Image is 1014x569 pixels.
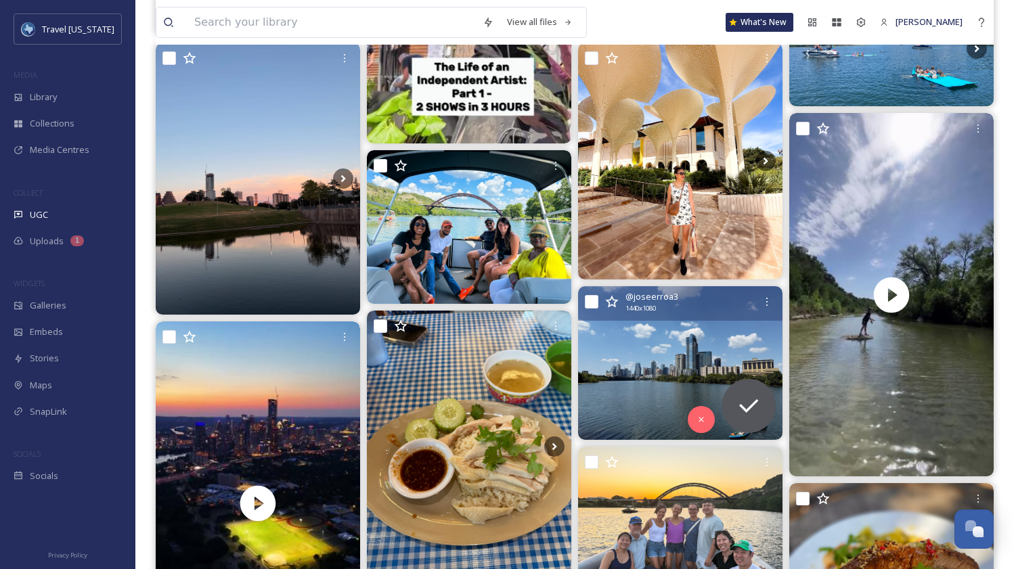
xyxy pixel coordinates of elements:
a: Privacy Policy [48,546,87,562]
img: Was walking around Austin and came across this arranged marriage proposal. #austin #austintexas #... [156,43,360,315]
img: ☀️ Beat the Texas heat with our fully shaded Lake Austin boat tours! Perfect for locals and visit... [367,150,571,304]
span: [PERSON_NAME] [896,16,963,28]
span: Privacy Policy [48,551,87,560]
span: COLLECT [14,187,43,198]
span: Uploads [30,235,64,248]
span: Socials [30,470,58,482]
span: Galleries [30,299,66,312]
span: Collections [30,117,74,130]
img: City skies, looking for pretty eyes! #austin #texas #ladybird #lake #downtown #fotografia #camina... [578,286,782,440]
div: 1 [70,235,84,246]
span: @ joseerroa3 [625,290,678,303]
a: What's New [726,13,793,32]
button: Open Chat [954,509,994,549]
span: Library [30,91,57,104]
span: SOCIALS [14,449,41,459]
span: Maps [30,379,52,392]
img: “El mundo 🗺️ está lleno de lugares que aún no sabes que te hacen bien”. AXM . . . . . . #austin #... [578,43,782,279]
span: MEDIA [14,70,37,80]
a: [PERSON_NAME] [873,9,969,35]
img: thumbnail [789,113,994,476]
img: images%20%281%29.jpeg [22,22,35,36]
span: Travel [US_STATE] [42,23,114,35]
span: SnapLink [30,405,67,418]
span: 1440 x 1080 [625,304,656,313]
a: View all files [500,9,579,35]
span: Stories [30,352,59,365]
input: Search your library [188,7,476,37]
span: UGC [30,208,48,221]
span: Embeds [30,325,63,338]
span: Media Centres [30,143,89,156]
video: Nice open casting! #flyfishing #texas #brushycreek #dryfly #bassfishing #austin #flyfishingaddict... [789,113,994,476]
span: WIDGETS [14,278,45,288]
